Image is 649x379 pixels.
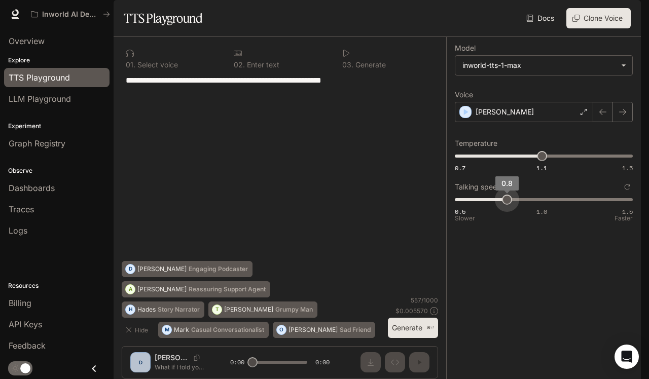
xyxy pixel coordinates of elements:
[137,307,156,313] p: Hades
[455,56,632,75] div: inworld-tts-1-max
[615,345,639,369] div: Open Intercom Messenger
[615,215,633,221] p: Faster
[455,45,476,52] p: Model
[158,322,269,338] button: MMarkCasual Conversationalist
[126,301,135,318] div: H
[174,327,189,333] p: Mark
[426,325,434,331] p: ⌘⏎
[122,281,270,297] button: A[PERSON_NAME]Reassuring Support Agent
[189,286,266,292] p: Reassuring Support Agent
[462,60,616,70] div: inworld-tts-1-max
[208,301,317,318] button: T[PERSON_NAME]Grumpy Man
[135,61,178,68] p: Select voice
[289,327,338,333] p: [PERSON_NAME]
[455,183,501,191] p: Talking speed
[26,4,115,24] button: All workspaces
[455,91,473,98] p: Voice
[126,61,135,68] p: 0 1 .
[340,327,371,333] p: Sad Friend
[388,318,438,338] button: Generate⌘⏎
[342,61,353,68] p: 0 3 .
[455,164,465,172] span: 0.7
[245,61,279,68] p: Enter text
[137,266,187,272] p: [PERSON_NAME]
[455,207,465,216] span: 0.5
[566,8,631,28] button: Clone Voice
[275,307,313,313] p: Grumpy Man
[124,8,202,28] h1: TTS Playground
[189,266,248,272] p: Engaging Podcaster
[411,296,438,305] p: 557 / 1000
[622,164,633,172] span: 1.5
[122,261,253,277] button: D[PERSON_NAME]Engaging Podcaster
[212,301,222,318] div: T
[536,164,547,172] span: 1.1
[137,286,187,292] p: [PERSON_NAME]
[162,322,171,338] div: M
[158,307,200,313] p: Story Narrator
[524,8,558,28] a: Docs
[126,261,135,277] div: D
[455,215,475,221] p: Slower
[126,281,135,297] div: A
[224,307,273,313] p: [PERSON_NAME]
[536,207,547,216] span: 1.0
[191,327,264,333] p: Casual Conversationalist
[622,181,633,193] button: Reset to default
[395,307,428,315] p: $ 0.005570
[234,61,245,68] p: 0 2 .
[42,10,99,19] p: Inworld AI Demos
[353,61,386,68] p: Generate
[273,322,375,338] button: O[PERSON_NAME]Sad Friend
[501,179,513,187] span: 0.8
[455,140,497,147] p: Temperature
[122,322,154,338] button: Hide
[622,207,633,216] span: 1.5
[476,107,534,117] p: [PERSON_NAME]
[277,322,286,338] div: O
[122,301,204,318] button: HHadesStory Narrator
